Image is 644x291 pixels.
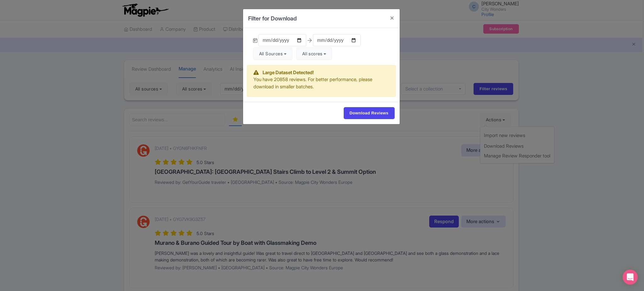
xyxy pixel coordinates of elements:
div: Open Intercom Messenger [623,270,638,285]
button: All Sources [253,47,292,60]
button: All scores [296,47,332,60]
button: Close [385,9,400,27]
h4: Filter for Download [248,14,297,23]
strong: Large Dataset Detected! [263,69,314,75]
input: Download Reviews [344,107,395,119]
p: You have 20858 reviews. For better performance, please download in smaller batches. [253,76,389,90]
